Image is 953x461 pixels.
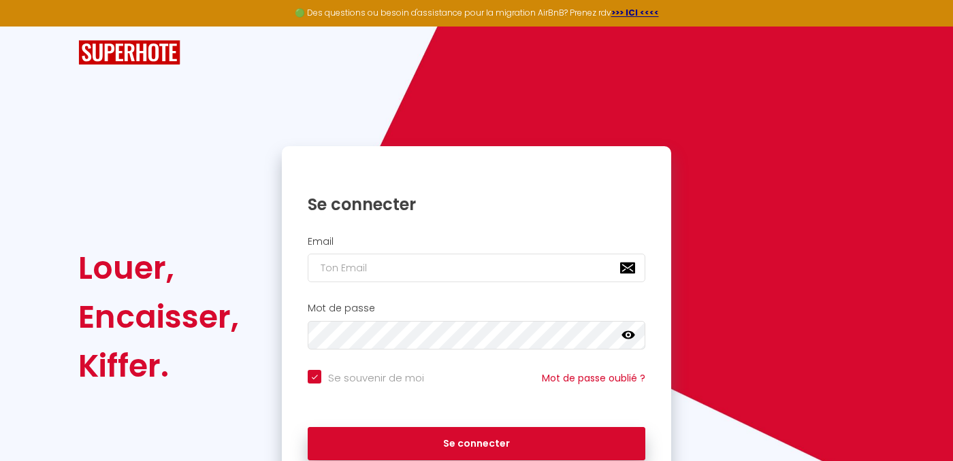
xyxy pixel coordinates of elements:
a: Mot de passe oublié ? [542,371,645,385]
a: >>> ICI <<<< [611,7,659,18]
h1: Se connecter [308,194,645,215]
div: Encaisser, [78,292,239,341]
img: SuperHote logo [78,40,180,65]
button: Se connecter [308,427,645,461]
div: Louer, [78,243,239,292]
div: Kiffer. [78,341,239,390]
input: Ton Email [308,254,645,282]
h2: Email [308,236,645,247]
h2: Mot de passe [308,303,645,314]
